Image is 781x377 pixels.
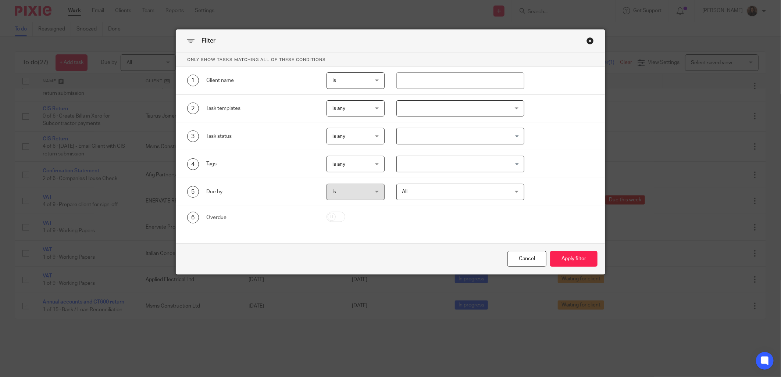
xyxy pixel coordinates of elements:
span: is any [332,162,345,167]
div: Search for option [396,156,524,172]
div: Overdue [206,214,315,221]
div: 4 [187,158,199,170]
span: Filter [202,38,215,44]
div: Task status [206,133,315,140]
input: Search for option [397,158,520,170]
button: Apply filter [550,251,598,267]
div: 3 [187,130,199,142]
div: 5 [187,186,199,198]
span: is any [332,134,345,139]
div: 2 [187,103,199,114]
div: Search for option [396,128,524,144]
div: Tags [206,160,315,168]
span: Is [332,78,336,83]
div: 6 [187,212,199,223]
p: Only show tasks matching all of these conditions [176,53,605,67]
div: Client name [206,77,315,84]
span: is any [332,106,345,111]
div: Due by [206,188,315,195]
div: Task templates [206,105,315,112]
div: 1 [187,75,199,86]
div: Close this dialog window [586,37,594,44]
div: Close this dialog window [507,251,546,267]
span: All [402,189,408,194]
input: Search for option [397,130,520,143]
span: Is [332,189,336,194]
